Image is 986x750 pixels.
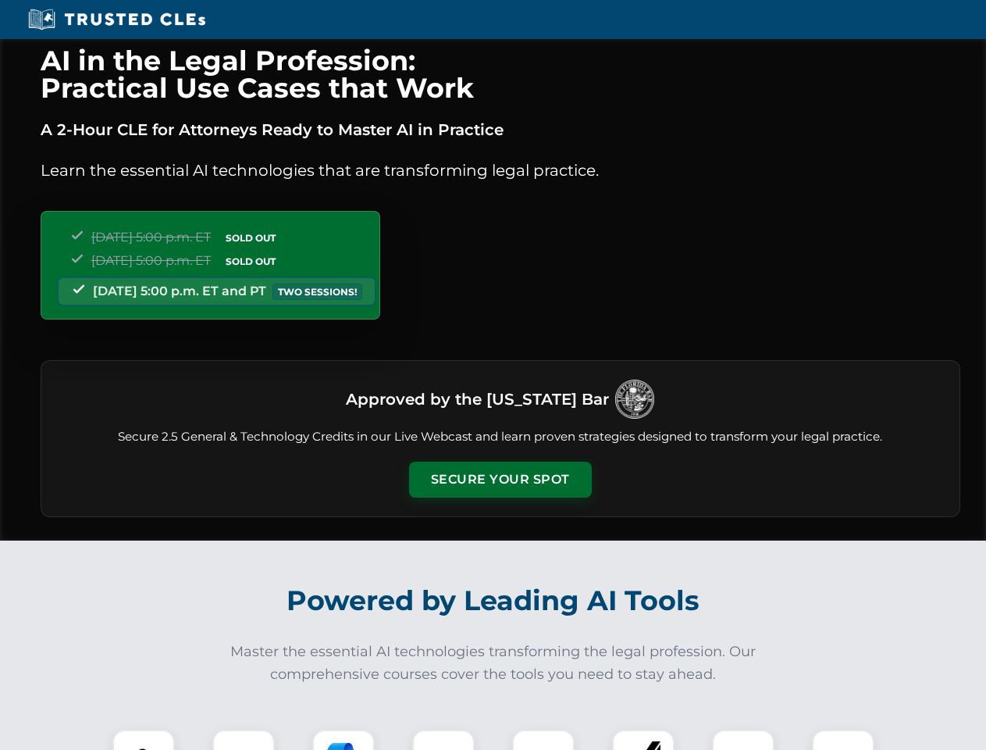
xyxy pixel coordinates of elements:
p: Secure 2.5 General & Technology Credits in our Live Webcast and learn proven strategies designed ... [60,428,941,446]
img: Logo [615,380,654,419]
h2: Powered by Leading AI Tools [61,573,926,628]
span: [DATE] 5:00 p.m. ET [91,253,211,268]
p: Master the essential AI technologies transforming the legal profession. Our comprehensive courses... [220,641,767,686]
span: [DATE] 5:00 p.m. ET [91,230,211,245]
span: SOLD OUT [220,230,281,246]
img: Trusted CLEs [23,8,210,31]
p: Learn the essential AI technologies that are transforming legal practice. [41,158,960,183]
span: SOLD OUT [220,253,281,270]
h3: Approved by the [US_STATE] Bar [346,385,609,413]
p: A 2-Hour CLE for Attorneys Ready to Master AI in Practice [41,117,960,142]
button: Secure Your Spot [409,462,592,498]
h1: AI in the Legal Profession: Practical Use Cases that Work [41,47,960,102]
